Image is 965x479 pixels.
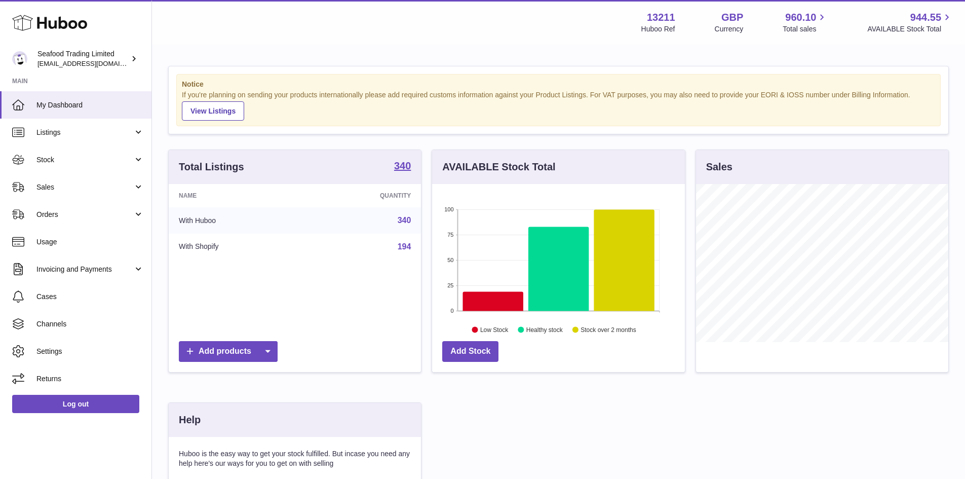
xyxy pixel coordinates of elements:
span: Sales [36,182,133,192]
text: 50 [448,257,454,263]
a: View Listings [182,101,244,121]
span: Channels [36,319,144,329]
span: Stock [36,155,133,165]
span: [EMAIL_ADDRESS][DOMAIN_NAME] [37,59,149,67]
text: 0 [451,308,454,314]
span: My Dashboard [36,100,144,110]
a: Log out [12,395,139,413]
span: Orders [36,210,133,219]
span: Invoicing and Payments [36,265,133,274]
span: 944.55 [910,11,941,24]
strong: 340 [394,161,411,171]
th: Quantity [305,184,421,207]
text: 25 [448,282,454,288]
span: Returns [36,374,144,384]
div: Seafood Trading Limited [37,49,129,68]
a: 944.55 AVAILABLE Stock Total [867,11,953,34]
p: Huboo is the easy way to get your stock fulfilled. But incase you need any help here's our ways f... [179,449,411,468]
a: 960.10 Total sales [783,11,828,34]
strong: GBP [721,11,743,24]
h3: Sales [706,160,732,174]
a: 340 [394,161,411,173]
text: 75 [448,232,454,238]
td: With Huboo [169,207,305,234]
text: 100 [444,206,453,212]
a: 340 [398,216,411,225]
text: Low Stock [480,326,509,333]
strong: Notice [182,80,935,89]
span: Total sales [783,24,828,34]
th: Name [169,184,305,207]
img: online@rickstein.com [12,51,27,66]
div: Currency [715,24,744,34]
div: Huboo Ref [641,24,675,34]
a: 194 [398,242,411,251]
h3: Help [179,413,201,427]
span: Cases [36,292,144,302]
h3: Total Listings [179,160,244,174]
h3: AVAILABLE Stock Total [442,160,555,174]
a: Add Stock [442,341,498,362]
strong: 13211 [647,11,675,24]
div: If you're planning on sending your products internationally please add required customs informati... [182,90,935,121]
td: With Shopify [169,234,305,260]
span: 960.10 [785,11,816,24]
text: Healthy stock [526,326,563,333]
text: Stock over 2 months [581,326,636,333]
span: Listings [36,128,133,137]
span: Settings [36,347,144,356]
span: AVAILABLE Stock Total [867,24,953,34]
span: Usage [36,237,144,247]
a: Add products [179,341,278,362]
